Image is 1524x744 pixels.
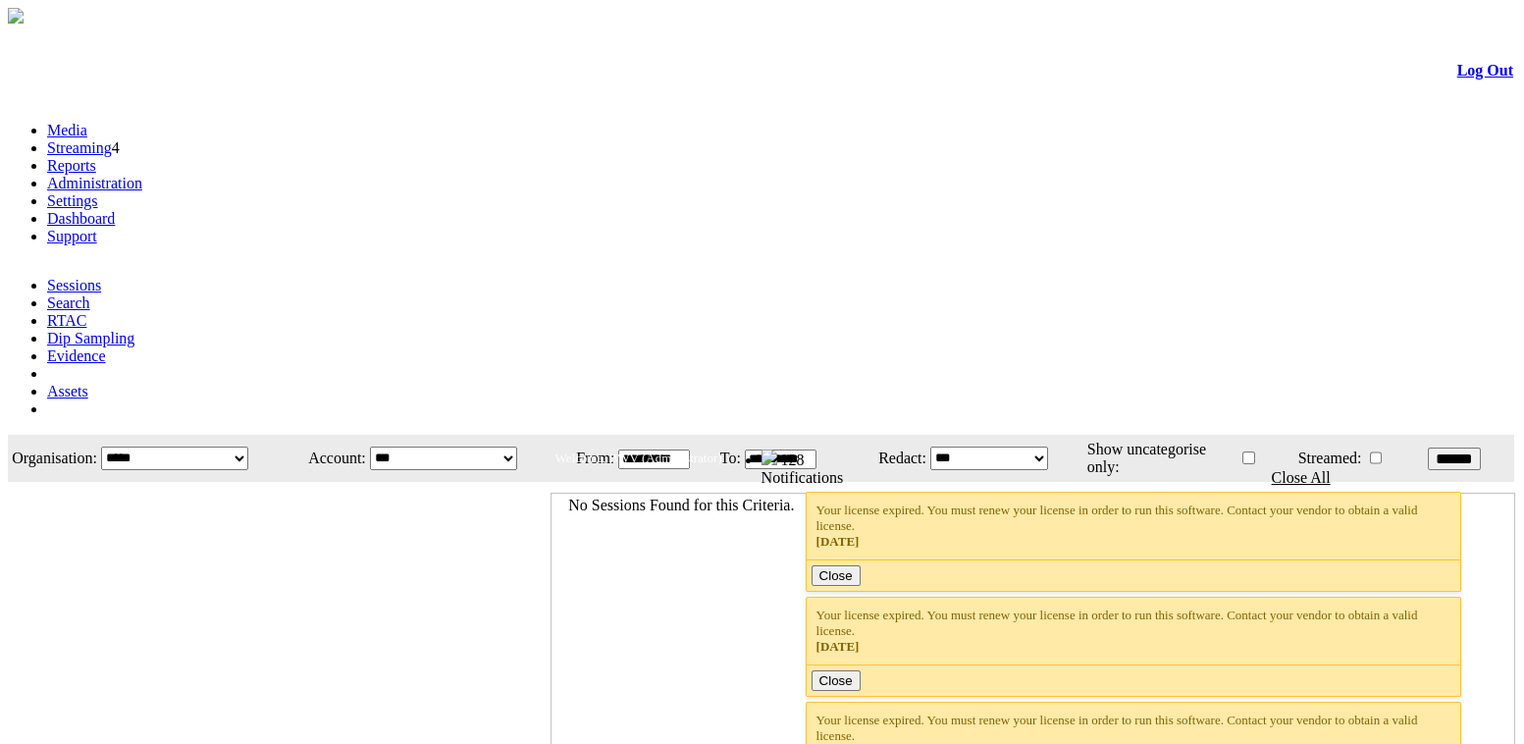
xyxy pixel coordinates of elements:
a: Media [47,122,87,138]
span: 4 [112,139,120,156]
span: Welcome, BWV (Administrator) [554,451,721,465]
td: Account: [291,437,367,480]
a: Support [47,228,97,244]
span: [DATE] [816,639,860,654]
a: Dip Sampling [47,330,134,346]
a: Dashboard [47,210,115,227]
a: Assets [47,383,88,399]
div: Your license expired. You must renew your license in order to run this software. Contact your ven... [816,608,1451,655]
a: Settings [47,192,98,209]
button: Close [812,670,861,691]
span: [DATE] [816,534,860,549]
a: Administration [47,175,142,191]
a: Reports [47,157,96,174]
a: Close All [1272,469,1331,486]
a: Log Out [1457,62,1513,79]
a: Search [47,294,90,311]
a: Streaming [47,139,112,156]
div: Notifications [762,469,1475,487]
span: 128 [781,452,805,468]
button: Close [812,565,861,586]
a: Sessions [47,277,101,293]
a: RTAC [47,312,86,329]
td: Organisation: [10,437,98,480]
a: Evidence [47,347,106,364]
div: Your license expired. You must renew your license in order to run this software. Contact your ven... [816,503,1451,550]
img: arrow-3.png [8,8,24,24]
img: bell25.png [762,450,777,465]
